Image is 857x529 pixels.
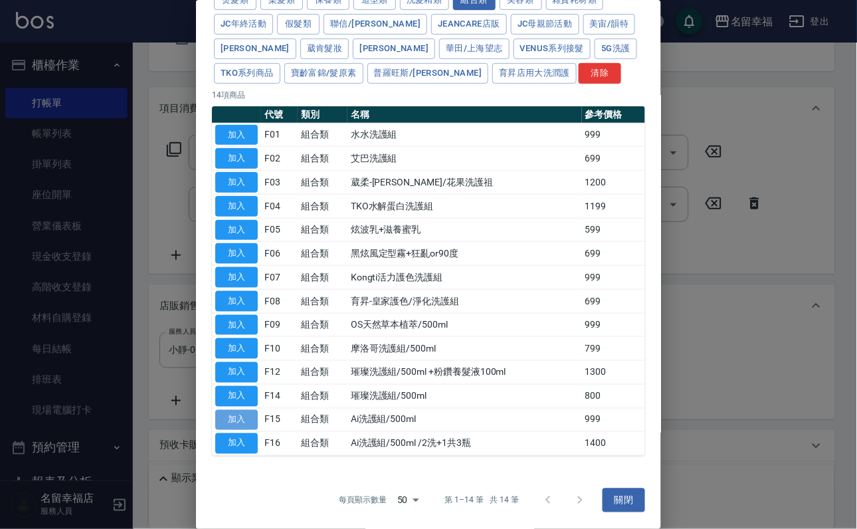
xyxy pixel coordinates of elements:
button: 加入 [215,386,258,407]
td: 炫波乳+滋養蜜乳 [347,218,582,242]
div: 50 [392,482,424,518]
button: JC母親節活動 [511,14,579,35]
td: Kongti活力護色洗護組 [347,266,582,290]
td: 1199 [582,194,645,218]
td: F02 [261,147,298,171]
td: OS天然草本植萃/500ml [347,313,582,337]
td: 組合類 [298,337,347,361]
button: 加入 [215,338,258,359]
td: 699 [582,289,645,313]
td: 黑炫風定型霧+狂亂or90度 [347,242,582,266]
td: TKO水解蛋白洗護組 [347,194,582,218]
td: 1200 [582,171,645,195]
button: 加入 [215,267,258,288]
button: TKO系列商品 [214,63,280,84]
button: 加入 [215,315,258,336]
td: 組合類 [298,432,347,456]
th: 參考價格 [582,106,645,124]
td: 組合類 [298,313,347,337]
button: 加入 [215,362,258,383]
td: 699 [582,242,645,266]
td: 1300 [582,361,645,385]
td: F15 [261,408,298,432]
td: 組合類 [298,147,347,171]
button: 加入 [215,172,258,193]
td: Ai洗護組/500ml /2洗+1共3瓶 [347,432,582,456]
th: 名稱 [347,106,582,124]
td: 摩洛哥洗護組/500ml [347,337,582,361]
button: 加入 [215,243,258,264]
td: 599 [582,218,645,242]
td: 育昇-皇家護色/淨化洗護組 [347,289,582,313]
p: 第 1–14 筆 共 14 筆 [445,494,519,506]
td: 組合類 [298,218,347,242]
td: 1400 [582,432,645,456]
td: 水水洗護組 [347,123,582,147]
td: 葳柔-[PERSON_NAME]/花果洗護祖 [347,171,582,195]
td: 699 [582,147,645,171]
td: 組合類 [298,194,347,218]
td: 艾巴洗護組 [347,147,582,171]
td: 999 [582,313,645,337]
td: F09 [261,313,298,337]
p: 每頁顯示數量 [339,494,387,506]
button: [PERSON_NAME] [214,39,296,59]
button: 加入 [215,196,258,217]
td: 璀璨洗護組/500ml [347,384,582,408]
td: 組合類 [298,384,347,408]
td: 組合類 [298,361,347,385]
button: JC年終活動 [214,14,273,35]
button: 育昇店用大洗潤護 [492,63,577,84]
td: F07 [261,266,298,290]
td: F03 [261,171,298,195]
button: 加入 [215,433,258,454]
td: F16 [261,432,298,456]
p: 14 項商品 [212,89,645,101]
button: 加入 [215,410,258,431]
button: 加入 [215,291,258,312]
button: 加入 [215,220,258,241]
td: F12 [261,361,298,385]
td: F10 [261,337,298,361]
th: 類別 [298,106,347,124]
button: 寶齡富錦/髮原素 [284,63,363,84]
td: 璀璨洗護組/500ml +粉鑽養髮液100ml [347,361,582,385]
td: 組合類 [298,171,347,195]
button: 假髮類 [277,14,320,35]
td: F14 [261,384,298,408]
button: 清除 [579,63,621,84]
td: F01 [261,123,298,147]
td: 999 [582,266,645,290]
td: 組合類 [298,408,347,432]
button: 美宙/韻特 [583,14,636,35]
th: 代號 [261,106,298,124]
button: 普羅旺斯/[PERSON_NAME] [367,63,489,84]
td: Ai洗護組/500ml [347,408,582,432]
button: Venus系列接髮 [514,39,591,59]
td: F04 [261,194,298,218]
td: F06 [261,242,298,266]
td: 組合類 [298,266,347,290]
td: 799 [582,337,645,361]
td: F05 [261,218,298,242]
td: 組合類 [298,289,347,313]
td: 999 [582,123,645,147]
button: 葳肯髮妝 [300,39,349,59]
td: F08 [261,289,298,313]
button: 華田/上海望志 [439,39,510,59]
td: 999 [582,408,645,432]
button: 聯信/[PERSON_NAME] [324,14,427,35]
button: 加入 [215,148,258,169]
td: 800 [582,384,645,408]
button: 5G洗護 [595,39,637,59]
button: 關閉 [603,488,645,513]
button: JeanCare店販 [431,14,507,35]
td: 組合類 [298,123,347,147]
button: 加入 [215,125,258,146]
td: 組合類 [298,242,347,266]
button: [PERSON_NAME] [353,39,435,59]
